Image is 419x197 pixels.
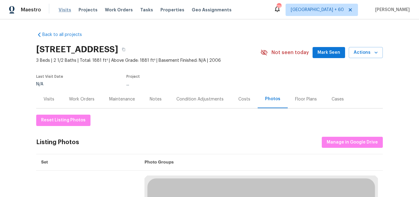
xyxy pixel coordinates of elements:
[291,7,344,13] span: [GEOGRAPHIC_DATA] + 60
[109,96,135,102] div: Maintenance
[59,7,71,13] span: Visits
[332,96,344,102] div: Cases
[317,49,340,57] span: Mark Seen
[36,154,140,171] th: Set
[44,96,54,102] div: Visits
[105,7,133,13] span: Work Orders
[354,49,378,57] span: Actions
[69,96,94,102] div: Work Orders
[349,47,383,58] button: Actions
[271,49,309,56] span: Not seen today
[118,44,129,55] button: Copy Address
[238,96,250,102] div: Costs
[36,115,90,126] button: Reset Listing Photos
[126,75,140,78] span: Project
[36,32,95,38] a: Back to all projects
[79,7,98,13] span: Projects
[36,139,79,145] div: Listing Photos
[140,154,383,171] th: Photo Groups
[295,96,317,102] div: Floor Plans
[176,96,224,102] div: Condition Adjustments
[373,7,410,13] span: [PERSON_NAME]
[41,116,86,124] span: Reset Listing Photos
[192,7,232,13] span: Geo Assignments
[322,137,383,148] button: Manage in Google Drive
[265,96,280,102] div: Photos
[150,96,162,102] div: Notes
[36,75,63,78] span: Last Visit Date
[327,139,378,146] span: Manage in Google Drive
[160,7,184,13] span: Properties
[140,8,153,12] span: Tasks
[36,46,118,53] h2: [STREET_ADDRESS]
[313,47,345,58] button: Mark Seen
[36,82,63,86] div: N/A
[36,57,260,64] span: 3 Beds | 2 1/2 Baths | Total: 1881 ft² | Above Grade: 1881 ft² | Basement Finished: N/A | 2006
[21,7,41,13] span: Maestro
[277,4,281,10] div: 791
[126,82,244,86] div: ...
